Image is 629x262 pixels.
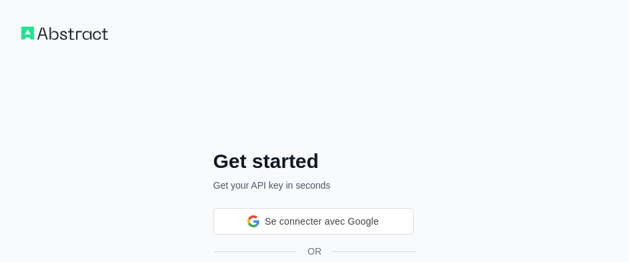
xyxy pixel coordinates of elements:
div: Se connecter avec Google [213,208,414,235]
h2: Get started [213,149,416,173]
img: Workflow [21,27,108,40]
span: Se connecter avec Google [265,215,379,229]
p: Get your API key in seconds [213,179,416,192]
span: OR [297,245,332,258]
